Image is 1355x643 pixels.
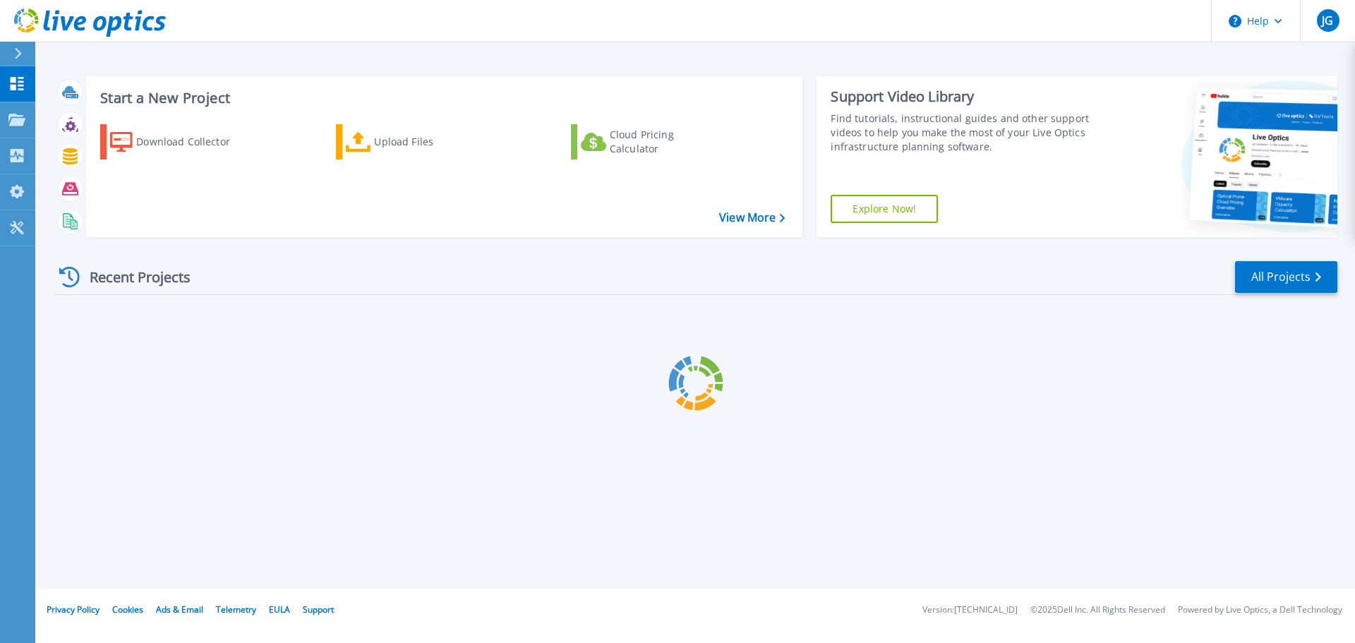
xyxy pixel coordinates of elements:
div: Upload Files [374,128,487,156]
span: JG [1322,15,1333,26]
div: Recent Projects [54,260,210,294]
a: Privacy Policy [47,603,100,615]
div: Download Collector [136,128,249,156]
h3: Start a New Project [100,90,785,106]
div: Cloud Pricing Calculator [610,128,723,156]
a: Explore Now! [831,195,938,223]
a: View More [719,211,785,224]
a: All Projects [1235,261,1337,293]
a: Download Collector [100,124,258,160]
div: Support Video Library [831,88,1096,106]
a: Telemetry [216,603,256,615]
li: © 2025 Dell Inc. All Rights Reserved [1030,606,1165,615]
div: Find tutorials, instructional guides and other support videos to help you make the most of your L... [831,112,1096,154]
a: Cookies [112,603,143,615]
a: Support [303,603,334,615]
li: Powered by Live Optics, a Dell Technology [1178,606,1342,615]
a: EULA [269,603,290,615]
li: Version: [TECHNICAL_ID] [922,606,1018,615]
a: Ads & Email [156,603,203,615]
a: Cloud Pricing Calculator [571,124,728,160]
a: Upload Files [336,124,493,160]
